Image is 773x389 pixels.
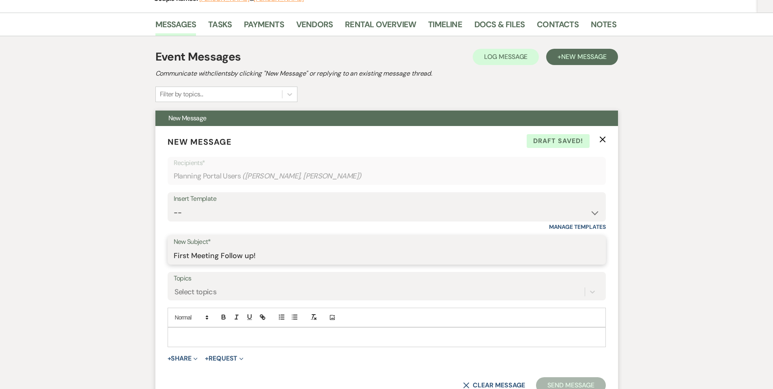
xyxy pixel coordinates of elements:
span: + [168,355,171,362]
a: Payments [244,18,284,36]
span: Log Message [484,52,528,61]
a: Manage Templates [549,223,606,230]
label: New Subject* [174,236,600,248]
button: Request [205,355,243,362]
a: Vendors [296,18,333,36]
div: Filter by topics... [160,89,203,99]
button: +New Message [546,49,618,65]
div: Insert Template [174,193,600,205]
h2: Communicate with clients by clicking "New Message" or replying to an existing message thread. [155,69,618,78]
p: Recipients* [174,158,600,168]
h1: Event Messages [155,48,241,65]
span: New Message [561,52,606,61]
a: Notes [591,18,616,36]
div: Select topics [174,287,217,298]
span: New Message [168,114,207,122]
a: Tasks [208,18,232,36]
a: Rental Overview [345,18,416,36]
a: Messages [155,18,196,36]
span: New Message [168,137,232,147]
a: Timeline [428,18,462,36]
span: Draft saved! [527,134,590,148]
span: ( [PERSON_NAME], [PERSON_NAME] ) [242,171,362,182]
a: Docs & Files [474,18,525,36]
div: Planning Portal Users [174,168,600,184]
a: Contacts [537,18,579,36]
button: Log Message [473,49,539,65]
button: Clear message [463,382,525,389]
label: Topics [174,273,600,285]
span: + [205,355,209,362]
button: Share [168,355,198,362]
